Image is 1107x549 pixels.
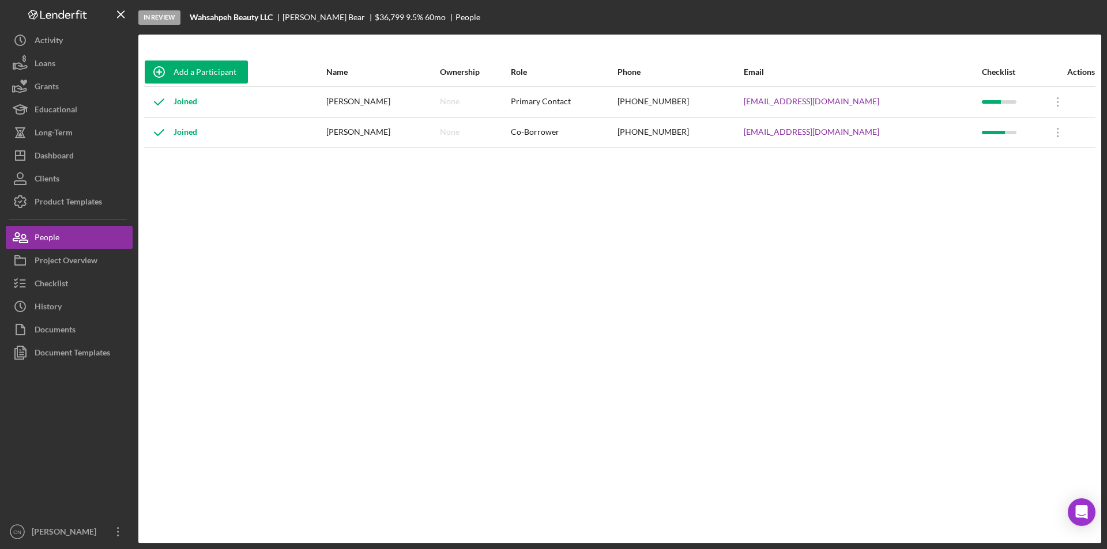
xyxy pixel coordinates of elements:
button: Document Templates [6,341,133,364]
div: [PERSON_NAME] [326,88,439,116]
div: Project Overview [35,249,97,275]
a: [EMAIL_ADDRESS][DOMAIN_NAME] [744,127,879,137]
div: Long-Term [35,121,73,147]
b: Wahsahpeh Beauty LLC [190,13,273,22]
div: 9.5 % [406,13,423,22]
button: Checklist [6,272,133,295]
div: 60 mo [425,13,446,22]
div: [PERSON_NAME] Bear [283,13,375,22]
div: Joined [145,88,197,116]
div: In Review [138,10,180,25]
button: Educational [6,98,133,121]
button: Activity [6,29,133,52]
button: Add a Participant [145,60,248,84]
button: Loans [6,52,133,75]
div: [PERSON_NAME] [29,520,104,546]
button: Dashboard [6,144,133,167]
div: Phone [617,67,743,77]
div: None [440,127,460,137]
div: Email [744,67,981,77]
div: Activity [35,29,63,55]
div: None [440,97,460,106]
div: Role [511,67,616,77]
button: Long-Term [6,121,133,144]
div: Grants [35,75,59,101]
div: Checklist [982,67,1043,77]
div: Clients [35,167,59,193]
button: Product Templates [6,190,133,213]
button: CN[PERSON_NAME] [6,520,133,543]
div: Ownership [440,67,510,77]
text: CN [13,529,21,535]
div: Name [326,67,439,77]
div: Actions [1044,67,1095,77]
div: Dashboard [35,144,74,170]
button: History [6,295,133,318]
div: [PERSON_NAME] [326,118,439,147]
div: Loans [35,52,55,78]
button: Grants [6,75,133,98]
div: Open Intercom Messenger [1068,498,1095,526]
div: Educational [35,98,77,124]
div: [PHONE_NUMBER] [617,118,743,147]
button: Project Overview [6,249,133,272]
span: $36,799 [375,12,404,22]
div: Product Templates [35,190,102,216]
div: [PHONE_NUMBER] [617,88,743,116]
div: Add a Participant [174,60,236,84]
div: Document Templates [35,341,110,367]
div: People [455,13,480,22]
button: Documents [6,318,133,341]
a: [EMAIL_ADDRESS][DOMAIN_NAME] [744,97,879,106]
div: Documents [35,318,76,344]
button: People [6,226,133,249]
div: Checklist [35,272,68,298]
div: History [35,295,62,321]
button: Clients [6,167,133,190]
div: Co-Borrower [511,118,616,147]
div: People [35,226,59,252]
div: Joined [145,118,197,147]
div: Primary Contact [511,88,616,116]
